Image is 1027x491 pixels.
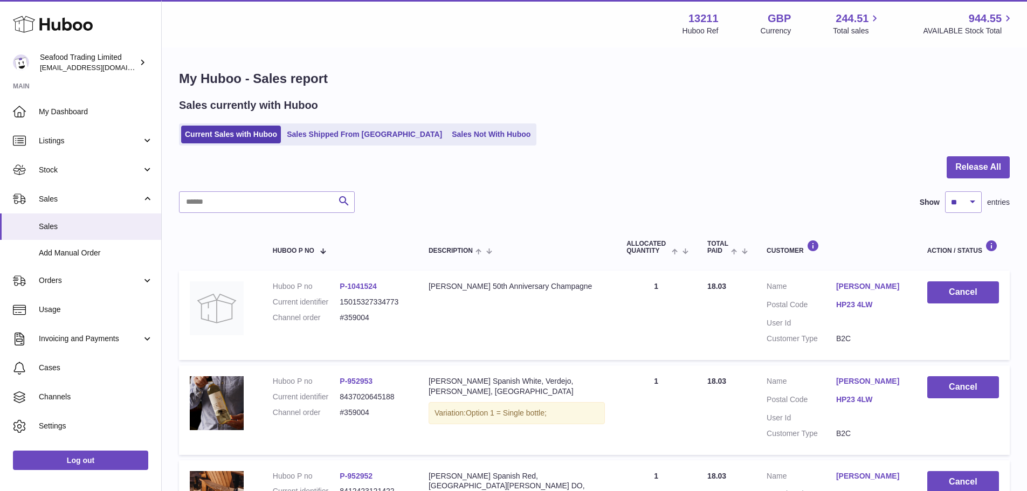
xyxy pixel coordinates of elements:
[39,194,142,204] span: Sales
[273,297,340,307] dt: Current identifier
[39,305,153,315] span: Usage
[833,26,881,36] span: Total sales
[836,395,906,405] a: HP23 4LW
[836,11,869,26] span: 244.51
[340,297,407,307] dd: 15015327334773
[181,126,281,143] a: Current Sales with Huboo
[39,275,142,286] span: Orders
[767,395,836,407] dt: Postal Code
[273,407,340,418] dt: Channel order
[340,472,373,480] a: P-952952
[836,428,906,439] dd: B2C
[833,11,881,36] a: 244.51 Total sales
[39,165,142,175] span: Stock
[273,281,340,292] dt: Huboo P no
[767,334,836,344] dt: Customer Type
[927,281,999,303] button: Cancel
[340,313,407,323] dd: #359004
[923,26,1014,36] span: AVAILABLE Stock Total
[13,451,148,470] a: Log out
[836,334,906,344] dd: B2C
[616,365,697,455] td: 1
[767,376,836,389] dt: Name
[767,428,836,439] dt: Customer Type
[767,318,836,328] dt: User Id
[273,471,340,481] dt: Huboo P no
[626,240,669,254] span: ALLOCATED Quantity
[429,376,605,397] div: [PERSON_NAME] Spanish White, Verdejo, [PERSON_NAME], [GEOGRAPHIC_DATA]
[273,376,340,386] dt: Huboo P no
[616,271,697,360] td: 1
[39,334,142,344] span: Invoicing and Payments
[707,282,726,291] span: 18.03
[761,26,791,36] div: Currency
[39,248,153,258] span: Add Manual Order
[927,376,999,398] button: Cancel
[927,240,999,254] div: Action / Status
[836,281,906,292] a: [PERSON_NAME]
[923,11,1014,36] a: 944.55 AVAILABLE Stock Total
[836,376,906,386] a: [PERSON_NAME]
[688,11,719,26] strong: 13211
[466,409,547,417] span: Option 1 = Single bottle;
[429,281,605,292] div: [PERSON_NAME] 50th Anniversary Champagne
[39,107,153,117] span: My Dashboard
[39,222,153,232] span: Sales
[767,281,836,294] dt: Name
[340,392,407,402] dd: 8437020645188
[767,300,836,313] dt: Postal Code
[340,377,373,385] a: P-952953
[39,136,142,146] span: Listings
[707,377,726,385] span: 18.03
[707,240,728,254] span: Total paid
[179,70,1010,87] h1: My Huboo - Sales report
[273,392,340,402] dt: Current identifier
[767,240,906,254] div: Customer
[836,300,906,310] a: HP23 4LW
[767,413,836,423] dt: User Id
[39,421,153,431] span: Settings
[340,407,407,418] dd: #359004
[767,471,836,484] dt: Name
[190,281,244,335] img: no-photo.jpg
[429,247,473,254] span: Description
[448,126,534,143] a: Sales Not With Huboo
[987,197,1010,208] span: entries
[920,197,940,208] label: Show
[39,392,153,402] span: Channels
[190,376,244,430] img: Rick-Stein-Spanish-White.jpg
[273,247,314,254] span: Huboo P no
[683,26,719,36] div: Huboo Ref
[40,52,137,73] div: Seafood Trading Limited
[13,54,29,71] img: internalAdmin-13211@internal.huboo.com
[283,126,446,143] a: Sales Shipped From [GEOGRAPHIC_DATA]
[969,11,1002,26] span: 944.55
[340,282,377,291] a: P-1041524
[273,313,340,323] dt: Channel order
[707,472,726,480] span: 18.03
[429,402,605,424] div: Variation:
[947,156,1010,178] button: Release All
[40,63,158,72] span: [EMAIL_ADDRESS][DOMAIN_NAME]
[836,471,906,481] a: [PERSON_NAME]
[179,98,318,113] h2: Sales currently with Huboo
[768,11,791,26] strong: GBP
[39,363,153,373] span: Cases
